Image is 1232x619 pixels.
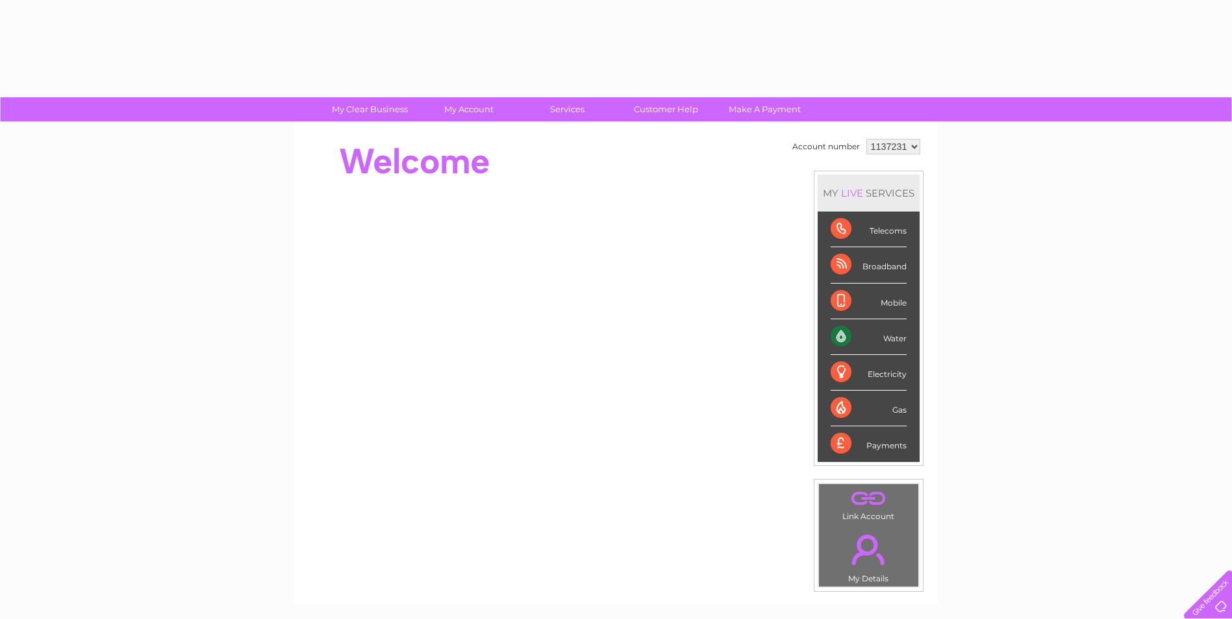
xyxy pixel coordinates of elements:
td: My Details [818,524,919,587]
div: Electricity [831,355,907,391]
a: Make A Payment [711,97,818,121]
td: Account number [789,136,863,158]
td: Link Account [818,483,919,524]
div: Telecoms [831,212,907,247]
div: Broadband [831,247,907,283]
div: Gas [831,391,907,426]
a: . [822,527,915,572]
div: Payments [831,426,907,461]
div: LIVE [838,187,866,199]
a: My Account [415,97,522,121]
div: Water [831,319,907,355]
div: Mobile [831,284,907,319]
a: Services [514,97,621,121]
a: . [822,487,915,510]
a: My Clear Business [316,97,423,121]
a: Customer Help [612,97,720,121]
div: MY SERVICES [818,175,920,212]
